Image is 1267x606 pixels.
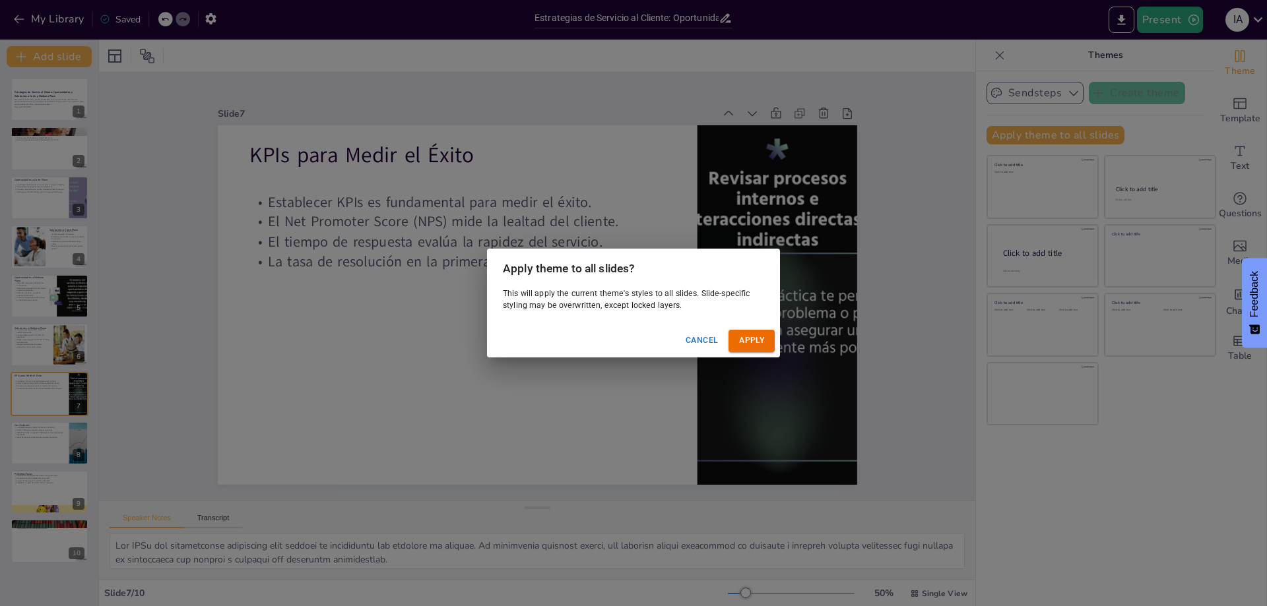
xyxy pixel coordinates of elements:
[1249,271,1260,317] span: Feedback
[503,288,764,311] p: This will apply the current theme's styles to all slides. Slide-specific styling may be overwritt...
[487,249,780,288] h2: Apply theme to all slides?
[1242,258,1267,348] button: Feedback - Show survey
[680,330,723,351] button: Cancel
[729,330,775,351] button: Apply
